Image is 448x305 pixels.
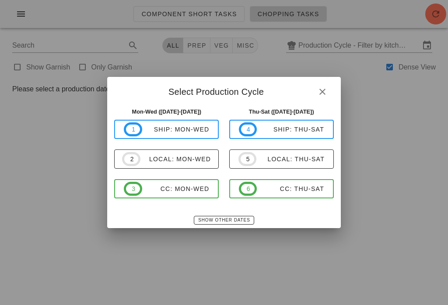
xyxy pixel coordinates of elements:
button: 6CC: Thu-Sat [229,179,334,198]
div: local: Mon-Wed [140,156,211,163]
span: 3 [131,184,135,194]
button: 2local: Mon-Wed [114,149,219,169]
div: ship: Thu-Sat [257,126,324,133]
button: 3CC: Mon-Wed [114,179,219,198]
div: ship: Mon-Wed [142,126,210,133]
span: Show Other Dates [198,218,250,222]
strong: Thu-Sat ([DATE]-[DATE]) [249,108,314,115]
button: 1ship: Mon-Wed [114,120,219,139]
span: 1 [131,125,135,134]
button: Show Other Dates [194,216,254,225]
div: local: Thu-Sat [256,156,325,163]
span: 6 [246,184,250,194]
button: 4ship: Thu-Sat [229,120,334,139]
button: 5local: Thu-Sat [229,149,334,169]
strong: Mon-Wed ([DATE]-[DATE]) [132,108,201,115]
span: 2 [129,154,133,164]
div: Select Production Cycle [107,77,340,104]
div: CC: Thu-Sat [257,185,324,192]
span: 5 [246,154,249,164]
span: 4 [246,125,250,134]
div: CC: Mon-Wed [142,185,210,192]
